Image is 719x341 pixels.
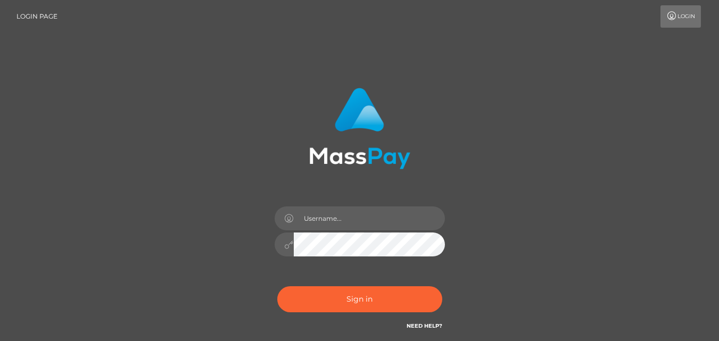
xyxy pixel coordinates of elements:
[660,5,701,28] a: Login
[309,88,410,169] img: MassPay Login
[294,206,445,230] input: Username...
[407,322,442,329] a: Need Help?
[277,286,442,312] button: Sign in
[16,5,57,28] a: Login Page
